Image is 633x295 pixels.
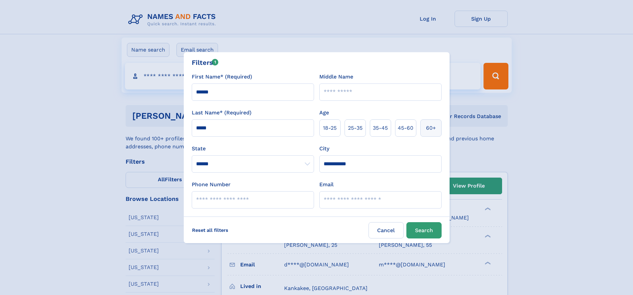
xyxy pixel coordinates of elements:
label: Reset all filters [188,222,233,238]
label: City [319,145,329,153]
label: Email [319,181,334,189]
label: Phone Number [192,181,231,189]
span: 25‑35 [348,124,363,132]
span: 35‑45 [373,124,388,132]
label: Age [319,109,329,117]
label: Last Name* (Required) [192,109,252,117]
button: Search [406,222,442,238]
span: 60+ [426,124,436,132]
label: Middle Name [319,73,353,81]
div: Filters [192,58,219,68]
span: 18‑25 [323,124,337,132]
span: 45‑60 [398,124,413,132]
label: Cancel [369,222,404,238]
label: State [192,145,314,153]
label: First Name* (Required) [192,73,252,81]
